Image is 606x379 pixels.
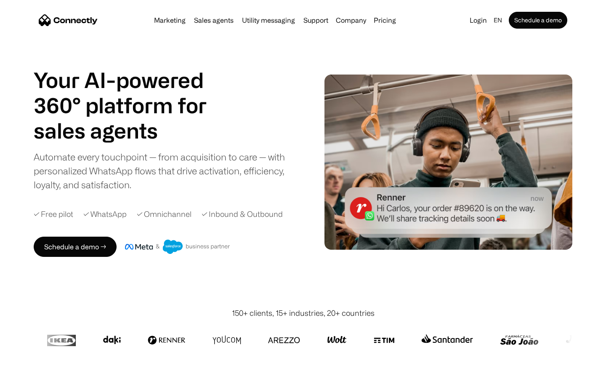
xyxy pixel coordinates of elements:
[34,237,117,257] a: Schedule a demo →
[8,363,50,376] aside: Language selected: English
[34,67,227,118] h1: Your AI-powered 360° platform for
[17,364,50,376] ul: Language list
[137,208,191,220] div: ✓ Omnichannel
[191,17,237,24] a: Sales agents
[300,17,332,24] a: Support
[83,208,127,220] div: ✓ WhatsApp
[151,17,189,24] a: Marketing
[466,14,490,26] a: Login
[336,14,366,26] div: Company
[34,150,299,192] div: Automate every touchpoint — from acquisition to care — with personalized WhatsApp flows that driv...
[370,17,399,24] a: Pricing
[239,17,298,24] a: Utility messaging
[202,208,283,220] div: ✓ Inbound & Outbound
[34,118,227,143] h1: sales agents
[34,208,73,220] div: ✓ Free pilot
[494,14,502,26] div: en
[125,240,230,254] img: Meta and Salesforce business partner badge.
[232,307,375,319] div: 150+ clients, 15+ industries, 20+ countries
[509,12,567,29] a: Schedule a demo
